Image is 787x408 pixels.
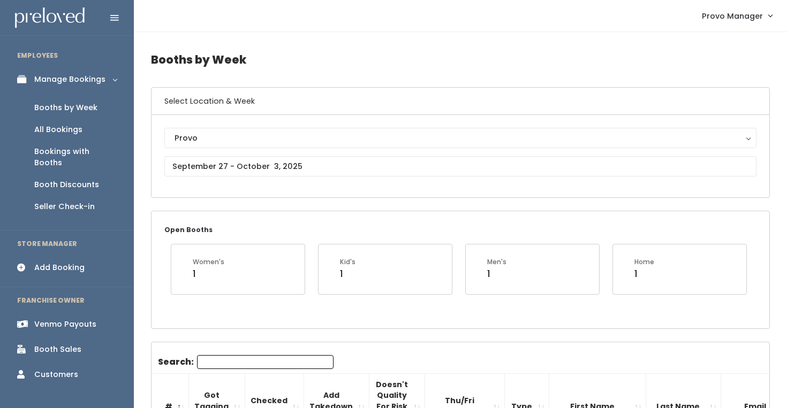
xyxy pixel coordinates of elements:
[340,257,355,267] div: Kid's
[34,146,117,168] div: Bookings with Booths
[702,10,763,22] span: Provo Manager
[34,369,78,380] div: Customers
[634,267,654,281] div: 1
[34,262,85,273] div: Add Booking
[152,88,769,115] h6: Select Location & Week
[151,45,770,74] h4: Booths by Week
[164,225,213,234] small: Open Booths
[34,319,96,330] div: Venmo Payouts
[487,267,506,281] div: 1
[487,257,506,267] div: Men's
[34,124,82,135] div: All Bookings
[691,4,783,27] a: Provo Manager
[158,355,334,369] label: Search:
[193,257,224,267] div: Women's
[15,7,85,28] img: preloved logo
[34,74,105,85] div: Manage Bookings
[164,156,756,176] input: September 27 - October 3, 2025
[34,102,97,113] div: Booths by Week
[34,201,95,212] div: Seller Check-in
[175,132,746,144] div: Provo
[164,128,756,148] button: Provo
[34,344,81,355] div: Booth Sales
[634,257,654,267] div: Home
[193,267,224,281] div: 1
[34,179,99,190] div: Booth Discounts
[197,355,334,369] input: Search:
[340,267,355,281] div: 1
